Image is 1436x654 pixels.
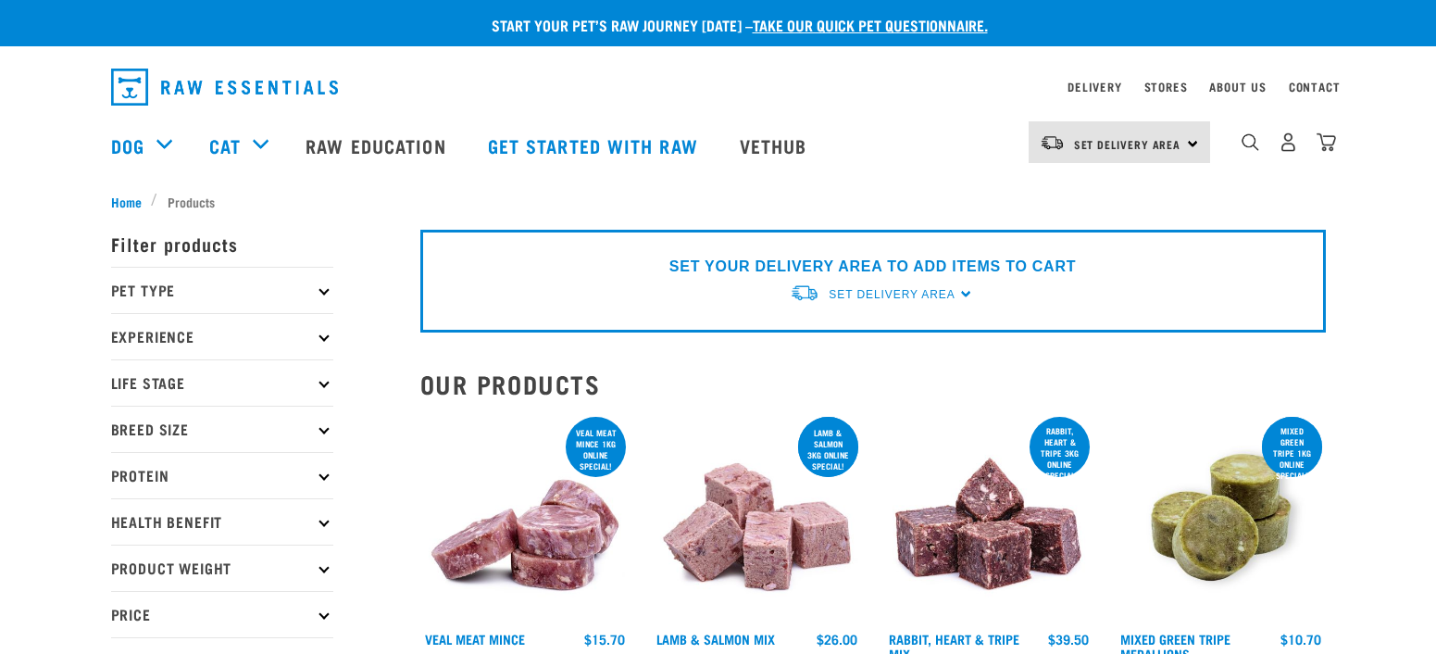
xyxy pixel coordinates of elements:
[111,69,338,106] img: Raw Essentials Logo
[1144,83,1188,90] a: Stores
[798,419,858,480] div: Lamb & Salmon 3kg online special!
[111,192,142,211] span: Home
[817,632,857,647] div: $26.00
[829,288,955,301] span: Set Delivery Area
[1289,83,1341,90] a: Contact
[111,359,333,406] p: Life Stage
[656,635,775,642] a: Lamb & Salmon Mix
[111,313,333,359] p: Experience
[1209,83,1266,90] a: About Us
[1317,132,1336,152] img: home-icon@2x.png
[111,406,333,452] p: Breed Size
[111,220,333,267] p: Filter products
[566,419,626,480] div: Veal Meat mince 1kg online special!
[1040,134,1065,151] img: van-moving.png
[96,61,1341,113] nav: dropdown navigation
[287,108,468,182] a: Raw Education
[652,413,862,623] img: 1029 Lamb Salmon Mix 01
[469,108,721,182] a: Get started with Raw
[790,283,819,303] img: van-moving.png
[1074,141,1181,147] span: Set Delivery Area
[420,413,631,623] img: 1160 Veal Meat Mince Medallions 01
[420,370,1326,398] h2: Our Products
[209,132,241,159] a: Cat
[425,635,525,642] a: Veal Meat Mince
[111,267,333,313] p: Pet Type
[1242,133,1259,151] img: home-icon-1@2x.png
[111,192,1326,211] nav: breadcrumbs
[111,591,333,637] p: Price
[1280,632,1321,647] div: $10.70
[1048,632,1089,647] div: $39.50
[111,498,333,545] p: Health Benefit
[721,108,830,182] a: Vethub
[753,20,988,29] a: take our quick pet questionnaire.
[1116,413,1326,623] img: Mixed Green Tripe
[1279,132,1298,152] img: user.png
[584,632,625,647] div: $15.70
[1030,417,1090,489] div: Rabbit, Heart & Tripe 3kg online special
[669,256,1076,278] p: SET YOUR DELIVERY AREA TO ADD ITEMS TO CART
[884,413,1094,623] img: 1175 Rabbit Heart Tripe Mix 01
[1262,417,1322,489] div: Mixed Green Tripe 1kg online special!
[111,132,144,159] a: Dog
[111,452,333,498] p: Protein
[1068,83,1121,90] a: Delivery
[111,545,333,591] p: Product Weight
[111,192,152,211] a: Home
